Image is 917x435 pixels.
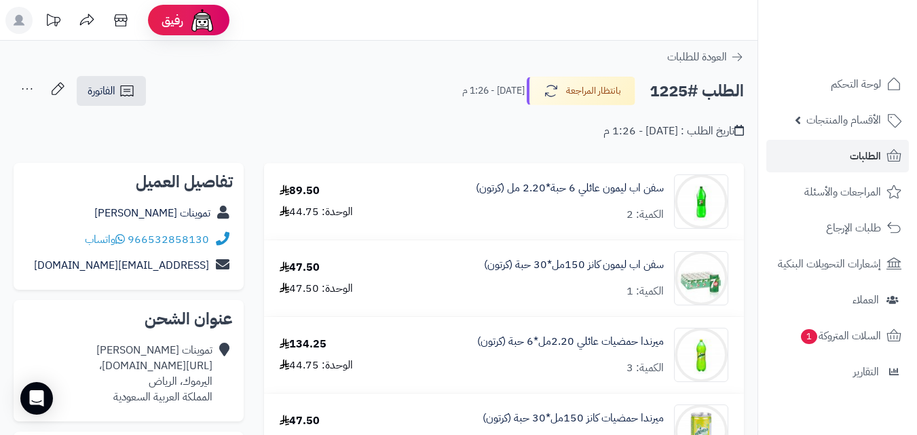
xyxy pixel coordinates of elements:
[826,219,881,238] span: طلبات الإرجاع
[462,84,525,98] small: [DATE] - 1:26 م
[20,382,53,415] div: Open Intercom Messenger
[483,411,664,426] a: ميرندا حمضيات كانز 150مل*30 حبة (كرتون)
[766,284,909,316] a: العملاء
[34,257,209,273] a: [EMAIL_ADDRESS][DOMAIN_NAME]
[766,68,909,100] a: لوحة التحكم
[88,83,115,99] span: الفاتورة
[675,251,728,305] img: 1747541646-d22b4615-4733-4316-a704-1f6af0fe-90x90.jpg
[280,260,320,276] div: 47.50
[766,356,909,388] a: التقارير
[24,174,233,190] h2: تفاصيل العميل
[650,77,744,105] h2: الطلب #1225
[280,281,353,297] div: الوحدة: 47.50
[850,147,881,166] span: الطلبات
[675,174,728,229] img: 1747541306-e6e5e2d5-9b67-463e-b81b-59a02ee4-90x90.jpg
[778,254,881,273] span: إشعارات التحويلات البنكية
[85,231,125,248] a: واتساب
[189,7,216,34] img: ai-face.png
[128,231,209,248] a: 966532858130
[825,36,904,64] img: logo-2.png
[280,413,320,429] div: 47.50
[527,77,635,105] button: بانتظار المراجعة
[477,334,664,349] a: ميرندا حمضيات عائلي 2.20مل*6 حبة (كرتون)
[766,140,909,172] a: الطلبات
[766,176,909,208] a: المراجعات والأسئلة
[280,358,353,373] div: الوحدة: 44.75
[804,183,881,202] span: المراجعات والأسئلة
[853,362,879,381] span: التقارير
[667,49,744,65] a: العودة للطلبات
[280,337,326,352] div: 134.25
[36,7,70,37] a: تحديثات المنصة
[853,290,879,309] span: العملاء
[626,360,664,376] div: الكمية: 3
[280,204,353,220] div: الوحدة: 44.75
[94,205,210,221] a: تموينات [PERSON_NAME]
[766,248,909,280] a: إشعارات التحويلات البنكية
[603,124,744,139] div: تاريخ الطلب : [DATE] - 1:26 م
[484,257,664,273] a: سفن اب ليمون كانز 150مل*30 حبة (كرتون)
[766,320,909,352] a: السلات المتروكة1
[831,75,881,94] span: لوحة التحكم
[96,343,212,404] div: تموينات [PERSON_NAME] [URL][DOMAIN_NAME]، اليرموك، الرياض المملكة العربية السعودية
[766,212,909,244] a: طلبات الإرجاع
[667,49,727,65] span: العودة للطلبات
[24,311,233,327] h2: عنوان الشحن
[800,326,881,345] span: السلات المتروكة
[626,207,664,223] div: الكمية: 2
[77,76,146,106] a: الفاتورة
[801,329,817,344] span: 1
[675,328,728,382] img: 1747544486-c60db756-6ee7-44b0-a7d4-ec449800-90x90.jpg
[162,12,183,29] span: رفيق
[626,284,664,299] div: الكمية: 1
[280,183,320,199] div: 89.50
[476,181,664,196] a: سفن اب ليمون عائلي 6 حبة*2.20 مل (كرتون)
[806,111,881,130] span: الأقسام والمنتجات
